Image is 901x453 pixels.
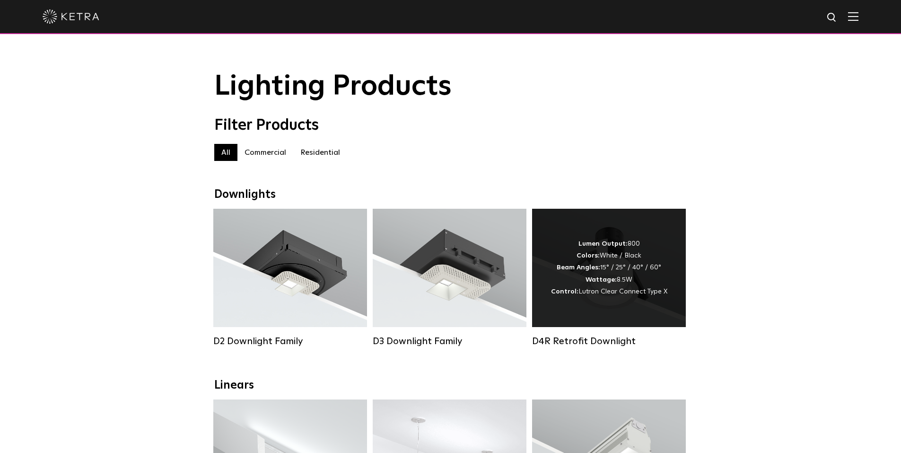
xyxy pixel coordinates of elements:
img: Hamburger%20Nav.svg [848,12,858,21]
div: Linears [214,379,687,392]
strong: Control: [551,288,578,295]
strong: Colors: [577,252,600,259]
strong: Wattage: [586,276,617,283]
strong: Lumen Output: [578,240,628,247]
a: D2 Downlight Family Lumen Output:1200Colors:White / Black / Gloss Black / Silver / Bronze / Silve... [213,209,367,347]
a: D4R Retrofit Downlight Lumen Output:800Colors:White / BlackBeam Angles:15° / 25° / 40° / 60°Watta... [532,209,686,347]
div: D4R Retrofit Downlight [532,336,686,347]
div: 800 White / Black 15° / 25° / 40° / 60° 8.5W [551,238,667,298]
span: Lutron Clear Connect Type X [578,288,667,295]
label: All [214,144,237,161]
img: ketra-logo-2019-white [43,9,99,24]
div: D3 Downlight Family [373,336,526,347]
strong: Beam Angles: [557,264,600,271]
label: Residential [293,144,347,161]
div: Downlights [214,188,687,202]
label: Commercial [237,144,293,161]
div: D2 Downlight Family [213,336,367,347]
span: Lighting Products [214,72,452,101]
div: Filter Products [214,116,687,134]
img: search icon [826,12,838,24]
a: D3 Downlight Family Lumen Output:700 / 900 / 1100Colors:White / Black / Silver / Bronze / Paintab... [373,209,526,347]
